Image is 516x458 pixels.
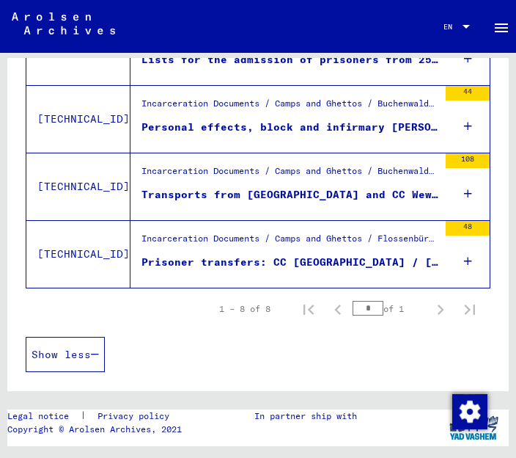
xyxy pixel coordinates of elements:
img: Arolsen_neg.svg [12,12,115,34]
div: Personal effects, block and infirmary [PERSON_NAME] lists, [DEMOGRAPHIC_DATA], who were shot duri... [141,120,438,135]
button: Next page [426,294,455,324]
td: [TECHNICAL_ID] [26,220,130,288]
img: yv_logo.png [446,410,501,446]
img: Change consent [452,394,487,429]
td: [TECHNICAL_ID] [26,85,130,153]
div: Incarceration Documents / Camps and Ghettos / Buchenwald Concentration Camp / List Material Buche... [141,97,438,117]
p: Copyright © Arolsen Archives, 2021 [7,423,187,436]
div: | [7,410,187,423]
div: Incarceration Documents / Camps and Ghettos / Buchenwald Concentration Camp / List Material Buche... [141,164,438,185]
button: Toggle sidenav [487,12,516,41]
button: Last page [455,294,484,324]
button: First page [294,294,323,324]
div: Transports from [GEOGRAPHIC_DATA] and CC Wewelsburg to CC [GEOGRAPHIC_DATA] - arrivals (men), [DA... [141,187,438,203]
span: Show less [32,348,91,361]
button: Show less [26,337,105,372]
span: EN [443,23,460,31]
p: In partner ship with [254,410,357,423]
div: Lists for the admission of prisoners from 25.03. and [DATE] [141,52,438,68]
a: Legal notice [7,410,81,423]
div: Prisoner transfers: CC [GEOGRAPHIC_DATA] / [GEOGRAPHIC_DATA] / [GEOGRAPHIC_DATA] / [PERSON_NAME] ... [141,255,438,270]
div: 108 [446,153,490,168]
div: Incarceration Documents / Camps and Ghettos / Flossenbürg Concentration Camp / General Informatio... [141,232,438,252]
div: 1 – 8 of 8 [219,302,270,316]
div: 44 [446,86,490,101]
button: Previous page [323,294,353,324]
mat-icon: Side nav toggle icon [493,19,510,37]
div: of 1 [353,302,426,316]
td: [TECHNICAL_ID] [26,153,130,220]
a: Privacy policy [86,410,187,423]
div: 48 [446,221,490,236]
